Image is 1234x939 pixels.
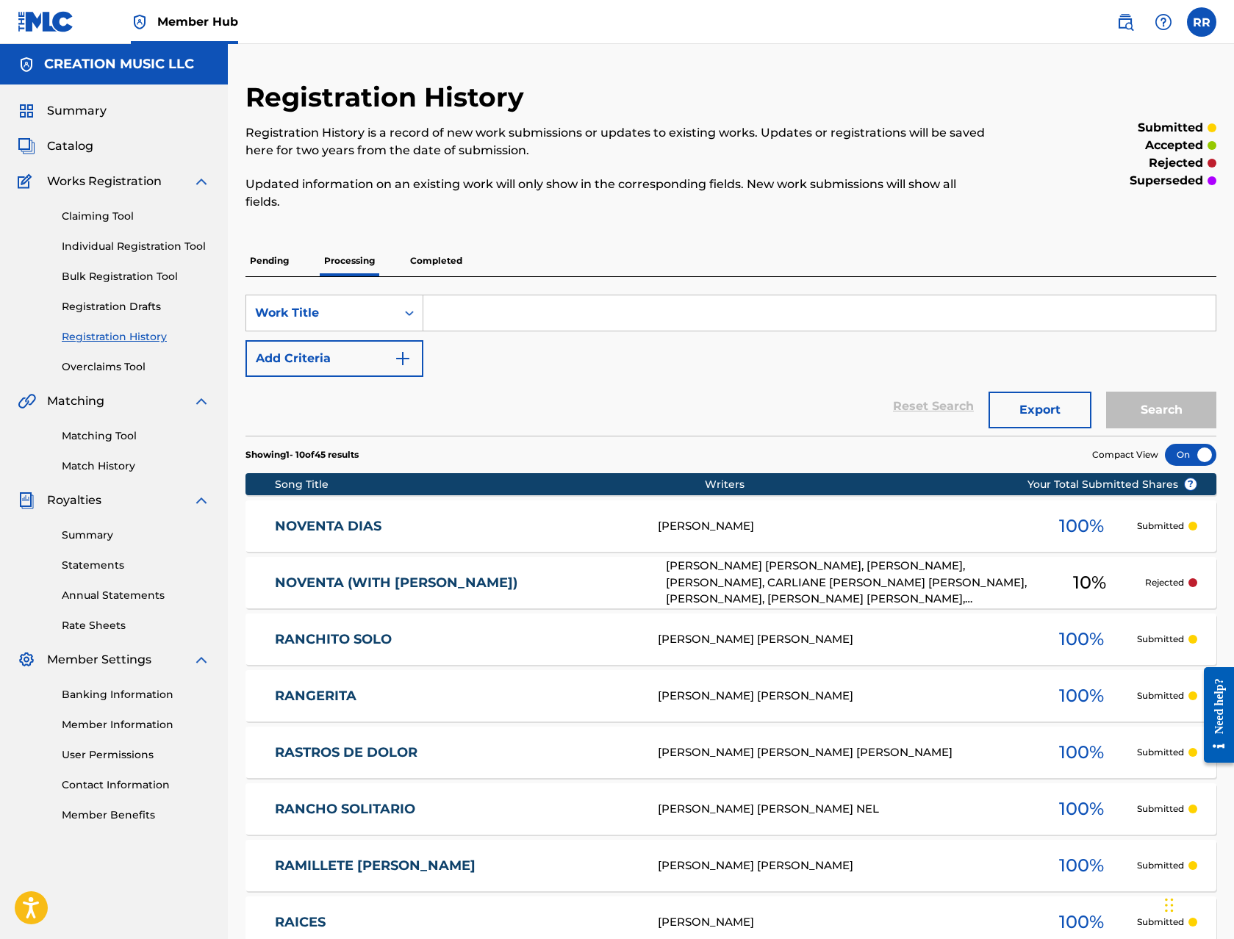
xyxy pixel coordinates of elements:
p: superseded [1130,172,1203,190]
div: Help [1149,7,1178,37]
a: Individual Registration Tool [62,239,210,254]
span: 100 % [1059,626,1104,652]
span: Works Registration [47,173,162,190]
a: RASTROS DE DOLOR [275,744,638,761]
div: [PERSON_NAME] [PERSON_NAME] NEL [658,801,1027,818]
h5: CREATION MUSIC LLC [44,56,194,73]
div: Writers [705,477,1074,492]
a: RANGERITA [275,688,638,705]
span: 100 % [1059,796,1104,822]
p: Showing 1 - 10 of 45 results [245,448,359,461]
p: Submitted [1137,802,1184,816]
a: SummarySummary [18,102,107,120]
a: Bulk Registration Tool [62,269,210,284]
img: 9d2ae6d4665cec9f34b9.svg [394,350,412,367]
div: Chat Widget [1161,868,1234,939]
a: Registration History [62,329,210,345]
a: User Permissions [62,747,210,763]
img: Summary [18,102,35,120]
a: RANCHITO SOLO [275,631,638,648]
a: Overclaims Tool [62,359,210,375]
img: expand [193,651,210,669]
span: 10 % [1073,569,1106,596]
div: Drag [1165,883,1174,927]
img: expand [193,173,210,190]
a: RANCHO SOLITARIO [275,801,638,818]
span: Member Settings [47,651,151,669]
img: Catalog [18,137,35,155]
div: [PERSON_NAME] [PERSON_NAME] [658,857,1027,874]
a: Claiming Tool [62,209,210,224]
div: [PERSON_NAME] [658,518,1027,535]
img: Works Registration [18,173,37,190]
a: Statements [62,558,210,573]
span: 100 % [1059,739,1104,766]
span: Summary [47,102,107,120]
h2: Registration History [245,81,531,114]
p: Completed [406,245,467,276]
a: NOVENTA (WITH [PERSON_NAME]) [275,575,646,591]
span: Royalties [47,492,101,509]
img: MLC Logo [18,11,74,32]
div: Song Title [275,477,705,492]
p: Rejected [1145,576,1184,589]
img: Matching [18,392,36,410]
a: Matching Tool [62,428,210,444]
span: Matching [47,392,104,410]
img: expand [193,392,210,410]
a: CatalogCatalog [18,137,93,155]
a: Banking Information [62,687,210,702]
a: Rate Sheets [62,618,210,633]
img: help [1155,13,1172,31]
a: Member Benefits [62,807,210,823]
a: Annual Statements [62,588,210,603]
img: search [1116,13,1134,31]
span: Your Total Submitted Shares [1027,477,1197,492]
p: Submitted [1137,915,1184,929]
span: Member Hub [157,13,238,30]
span: ? [1185,478,1197,490]
form: Search Form [245,295,1216,436]
img: Accounts [18,56,35,73]
p: Submitted [1137,746,1184,759]
a: Contact Information [62,777,210,793]
a: NOVENTA DIAS [275,518,638,535]
a: Public Search [1111,7,1140,37]
div: [PERSON_NAME] [PERSON_NAME] [658,688,1027,705]
p: Processing [320,245,379,276]
img: Top Rightsholder [131,13,148,31]
span: 100 % [1059,683,1104,709]
iframe: Resource Center [1193,656,1234,774]
p: Submitted [1137,633,1184,646]
div: [PERSON_NAME] [658,914,1027,931]
div: Work Title [255,304,387,322]
p: submitted [1138,119,1203,137]
button: Add Criteria [245,340,423,377]
span: Catalog [47,137,93,155]
button: Export [989,392,1091,428]
span: 100 % [1059,852,1104,879]
p: Registration History is a record of new work submissions or updates to existing works. Updates or... [245,124,993,159]
p: Submitted [1137,859,1184,872]
p: Updated information on an existing work will only show in the corresponding fields. New work subm... [245,176,993,211]
div: User Menu [1187,7,1216,37]
p: accepted [1145,137,1203,154]
p: rejected [1149,154,1203,172]
a: RAMILLETE [PERSON_NAME] [275,857,638,874]
img: Member Settings [18,651,35,669]
div: [PERSON_NAME] [PERSON_NAME] [PERSON_NAME] [658,744,1027,761]
img: Royalties [18,492,35,509]
div: [PERSON_NAME] [PERSON_NAME], [PERSON_NAME], [PERSON_NAME], CARLIANE [PERSON_NAME] [PERSON_NAME], ... [666,558,1035,608]
a: Member Information [62,717,210,733]
a: Match History [62,458,210,474]
span: Compact View [1092,448,1158,461]
span: 100 % [1059,909,1104,935]
p: Submitted [1137,519,1184,533]
div: [PERSON_NAME] [PERSON_NAME] [658,631,1027,648]
span: 100 % [1059,513,1104,539]
p: Pending [245,245,293,276]
a: Summary [62,528,210,543]
p: Submitted [1137,689,1184,702]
